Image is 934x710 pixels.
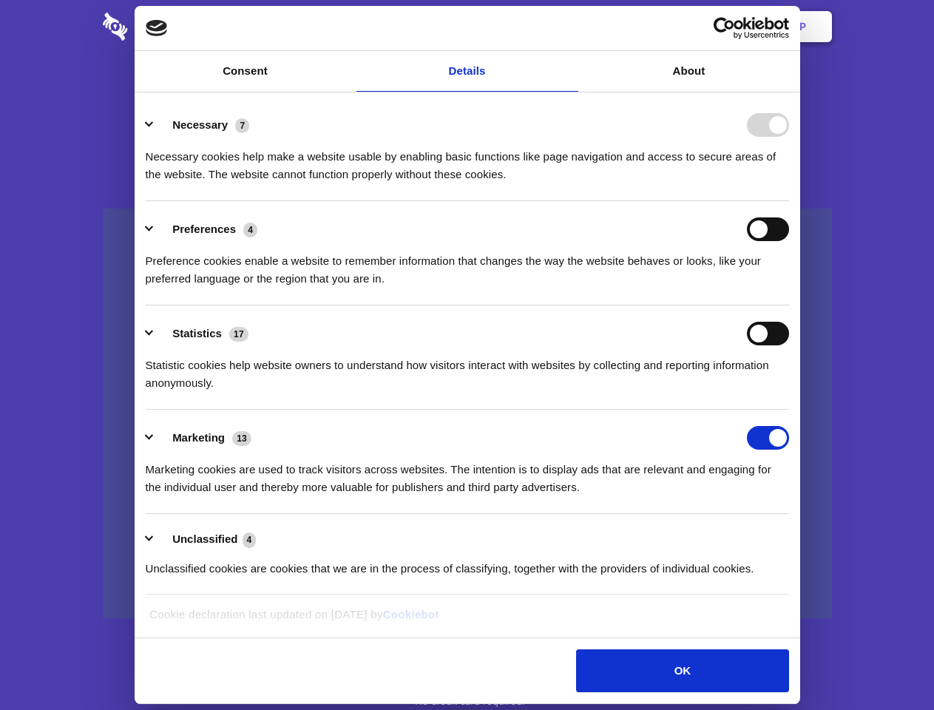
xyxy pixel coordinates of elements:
span: 13 [232,431,251,446]
a: About [578,51,800,92]
a: Contact [600,4,668,50]
label: Statistics [172,327,222,339]
div: Statistic cookies help website owners to understand how visitors interact with websites by collec... [146,345,789,392]
label: Marketing [172,431,225,444]
label: Necessary [172,118,228,131]
span: 7 [235,118,249,133]
button: Preferences (4) [146,217,267,241]
a: Login [671,4,735,50]
div: Unclassified cookies are cookies that we are in the process of classifying, together with the pro... [146,549,789,578]
a: Details [356,51,578,92]
img: logo-wordmark-white-trans-d4663122ce5f474addd5e946df7df03e33cb6a1c49d2221995e7729f52c070b2.svg [103,13,229,41]
div: Cookie declaration last updated on [DATE] by [138,606,796,635]
a: Cookiebot [383,608,439,621]
img: logo [146,20,168,36]
h1: Eliminate Slack Data Loss. [103,67,832,120]
button: OK [576,649,788,692]
iframe: Drift Widget Chat Controller [860,636,916,692]
span: 4 [243,532,257,547]
button: Marketing (13) [146,426,261,450]
div: Necessary cookies help make a website usable by enabling basic functions like page navigation and... [146,137,789,183]
button: Necessary (7) [146,113,259,137]
button: Statistics (17) [146,322,258,345]
a: Usercentrics Cookiebot - opens in a new window [660,17,789,39]
div: Preference cookies enable a website to remember information that changes the way the website beha... [146,241,789,288]
div: Marketing cookies are used to track visitors across websites. The intention is to display ads tha... [146,450,789,496]
span: 17 [229,327,248,342]
label: Preferences [172,223,236,235]
a: Consent [135,51,356,92]
a: Wistia video thumbnail [103,209,832,619]
h4: Auto-redaction of sensitive data, encrypted data sharing and self-destructing private chats. Shar... [103,135,832,183]
button: Unclassified (4) [146,530,265,549]
span: 4 [243,223,257,237]
a: Pricing [434,4,498,50]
